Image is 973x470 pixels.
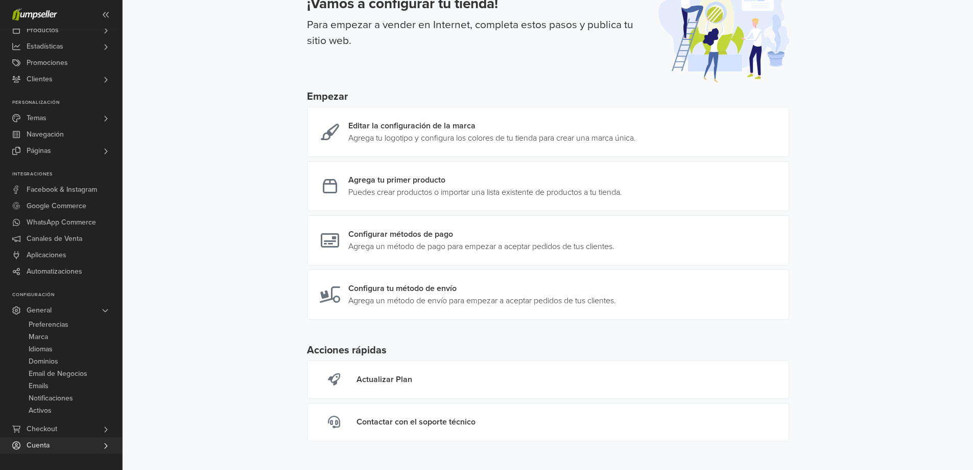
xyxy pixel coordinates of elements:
[29,392,73,405] span: Notificaciones
[29,368,87,380] span: Email de Negocios
[27,126,64,143] span: Navegación
[307,17,646,49] p: Para empezar a vender en Internet, completa estos pasos y publica tu sitio web.
[29,319,68,331] span: Preferencias
[307,91,789,103] h5: Empezar
[27,143,51,159] span: Páginas
[357,373,412,386] div: Actualizar Plan
[27,38,63,55] span: Estadísticas
[357,416,476,429] div: Contactar con el soporte técnico
[27,247,66,263] span: Aplicaciones
[29,343,53,355] span: Idiomas
[12,171,122,177] p: Integraciones
[27,302,52,319] span: General
[27,231,82,247] span: Canales de Venta
[29,355,58,368] span: Dominios
[27,182,97,198] span: Facebook & Instagram
[12,292,122,298] p: Configuración
[307,361,789,399] a: Actualizar Plan
[27,437,50,454] span: Cuenta
[12,100,122,106] p: Personalización
[27,110,46,126] span: Temas
[27,263,82,280] span: Automatizaciones
[29,331,48,343] span: Marca
[27,71,53,87] span: Clientes
[27,55,68,71] span: Promociones
[307,344,789,356] h5: Acciones rápidas
[29,405,52,417] span: Activos
[29,380,49,392] span: Emails
[27,22,59,38] span: Productos
[307,403,789,441] a: Contactar con el soporte técnico
[27,421,57,437] span: Checkout
[27,198,86,214] span: Google Commerce
[27,214,96,231] span: WhatsApp Commerce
